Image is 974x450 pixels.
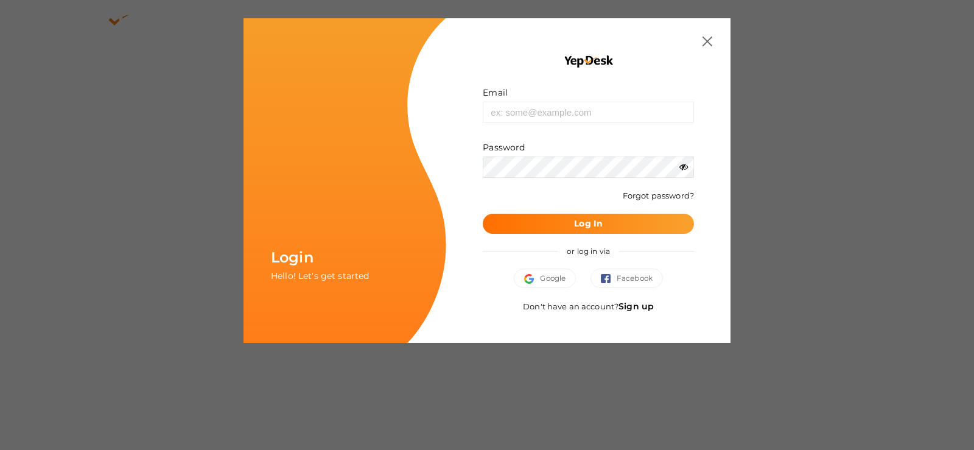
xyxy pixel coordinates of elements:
[523,301,654,311] span: Don't have an account?
[271,248,314,266] span: Login
[702,37,712,46] img: close.svg
[483,141,525,153] label: Password
[618,301,654,312] a: Sign up
[483,86,508,99] label: Email
[483,214,694,234] button: Log In
[601,274,617,284] img: facebook.svg
[574,218,603,229] b: Log In
[524,274,540,284] img: google.svg
[483,102,694,123] input: ex: some@example.com
[558,237,619,265] span: or log in via
[271,270,369,281] span: Hello! Let's get started
[590,269,663,288] button: Facebook
[563,55,614,68] img: YEP_black_cropped.png
[514,269,576,288] button: Google
[623,191,694,200] a: Forgot password?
